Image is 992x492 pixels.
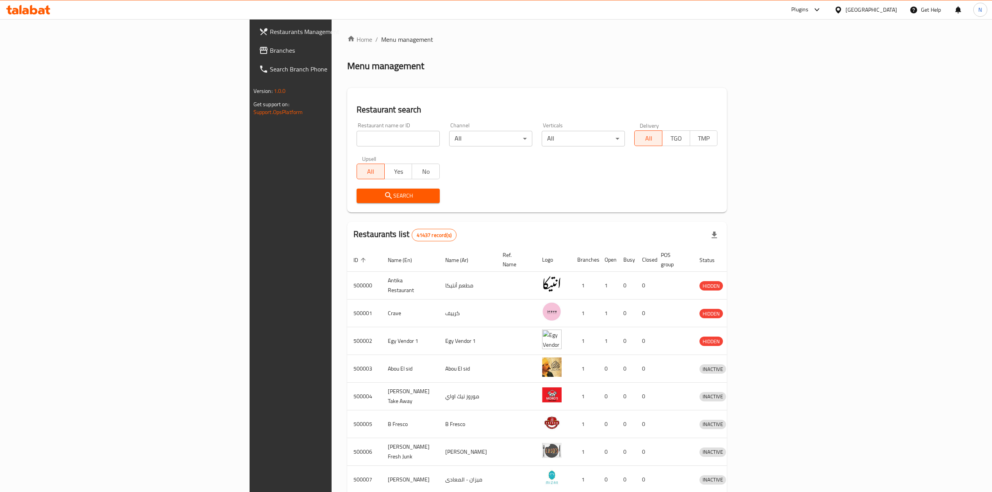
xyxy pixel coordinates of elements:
div: INACTIVE [699,364,726,374]
span: 41437 record(s) [412,232,456,239]
span: All [638,133,659,144]
nav: breadcrumb [347,35,727,44]
span: TMP [693,133,715,144]
td: [PERSON_NAME] [439,438,496,466]
td: 1 [571,438,598,466]
span: Branches [270,46,409,55]
th: Branches [571,248,598,272]
th: Open [598,248,617,272]
img: Mizan - Maadi [542,468,562,488]
th: Busy [617,248,636,272]
div: HIDDEN [699,281,723,291]
img: Egy Vendor 1 [542,330,562,349]
td: موروز تيك اواي [439,383,496,410]
button: No [412,164,440,179]
span: HIDDEN [699,337,723,346]
span: INACTIVE [699,365,726,374]
span: Get support on: [253,99,289,109]
img: Abou El sid [542,357,562,377]
td: 0 [598,383,617,410]
td: 1 [598,272,617,299]
h2: Restaurants list [353,228,457,241]
div: [GEOGRAPHIC_DATA] [846,5,897,14]
td: B Fresco [439,410,496,438]
td: 0 [636,383,655,410]
td: 0 [636,410,655,438]
td: 0 [636,272,655,299]
span: TGO [665,133,687,144]
label: Delivery [640,123,659,128]
td: 0 [617,410,636,438]
span: N [978,5,982,14]
img: Moro's Take Away [542,385,562,405]
a: Restaurants Management [253,22,415,41]
th: Closed [636,248,655,272]
td: 1 [571,383,598,410]
span: Search Branch Phone [270,64,409,74]
div: All [449,131,532,146]
span: INACTIVE [699,420,726,429]
button: All [634,130,662,146]
td: 0 [617,327,636,355]
td: 0 [636,438,655,466]
span: Ref. Name [503,250,526,269]
td: 0 [598,438,617,466]
td: 0 [598,355,617,383]
td: 1 [571,272,598,299]
td: 0 [617,438,636,466]
a: Branches [253,41,415,60]
div: Total records count [412,229,457,241]
div: All [542,131,625,146]
td: 1 [571,355,598,383]
button: Yes [384,164,412,179]
td: 0 [598,410,617,438]
img: Antika Restaurant [542,274,562,294]
td: 1 [571,299,598,327]
td: كرييف [439,299,496,327]
span: Search [363,191,434,201]
td: 1 [571,410,598,438]
input: Search for restaurant name or ID.. [357,131,440,146]
div: INACTIVE [699,475,726,485]
button: TMP [690,130,718,146]
td: Abou El sid [439,355,496,383]
td: 1 [598,299,617,327]
div: Export file [705,226,724,244]
span: ID [353,255,368,265]
td: 0 [617,272,636,299]
td: مطعم أنتيكا [439,272,496,299]
span: Name (En) [388,255,422,265]
span: INACTIVE [699,447,726,456]
th: Logo [536,248,571,272]
td: 0 [617,299,636,327]
img: B Fresco [542,413,562,432]
td: 0 [636,299,655,327]
span: INACTIVE [699,392,726,401]
span: All [360,166,382,177]
span: HIDDEN [699,282,723,291]
span: Version: [253,86,273,96]
a: Support.OpsPlatform [253,107,303,117]
img: Crave [542,302,562,321]
label: Upsell [362,156,376,161]
a: Search Branch Phone [253,60,415,78]
span: Yes [388,166,409,177]
button: Search [357,189,440,203]
img: Lujo's Fresh Junk [542,440,562,460]
span: POS group [661,250,684,269]
td: 0 [617,383,636,410]
td: Egy Vendor 1 [439,327,496,355]
span: INACTIVE [699,475,726,484]
button: All [357,164,385,179]
td: 0 [617,355,636,383]
td: 0 [636,327,655,355]
h2: Restaurant search [357,104,717,116]
span: Name (Ar) [445,255,478,265]
td: 1 [571,327,598,355]
span: Status [699,255,725,265]
td: 0 [636,355,655,383]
